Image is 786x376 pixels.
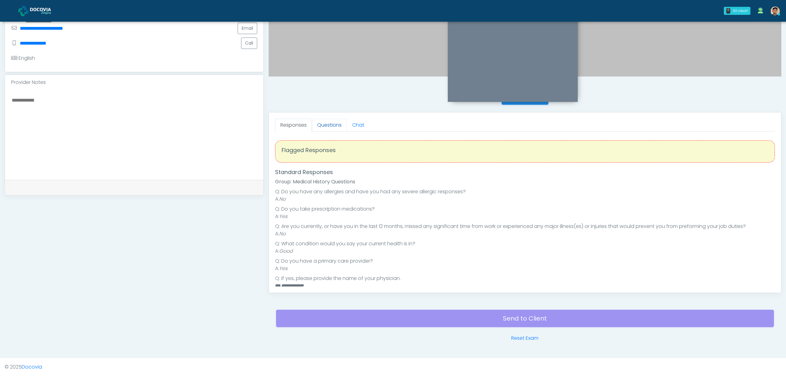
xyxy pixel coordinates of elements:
[511,334,538,342] a: Reset Exam
[5,2,24,21] button: Open LiveChat chat widget
[733,8,748,14] div: All clear!
[275,188,775,195] li: Q: Do you have any allergies and have you had any severe allergic responses?
[279,213,287,220] em: Yes
[275,257,775,265] li: Q: Do you have a primary care provider?
[720,4,754,17] a: 0 All clear!
[11,55,35,62] div: English
[18,6,28,16] img: Docovia
[275,178,355,185] strong: Group: Medical History Questions
[275,223,775,230] li: Q: Are you currently, or have you in the last 12 months, missed any significant time from work or...
[275,230,775,238] li: A:
[726,8,730,14] div: 0
[269,84,781,91] h4: Invite Participants to Video Session
[275,247,775,255] li: A:
[771,7,780,16] img: Kenner Medina
[275,265,775,272] li: A:
[279,230,286,237] em: No
[241,37,257,49] button: Call
[30,8,61,14] img: Docovia
[279,247,293,255] em: Good
[279,195,286,203] em: No
[279,265,287,272] em: Yes
[275,169,775,176] h4: Standard Responses
[275,240,775,247] li: Q: What condition would you say your current health is in?
[312,119,347,132] a: Questions
[22,363,42,370] a: Docovia
[275,205,775,213] li: Q: Do you take prescription medications?
[18,1,61,21] a: Docovia
[275,275,775,282] li: Q: If yes, please provide the name of your physician.
[275,195,775,203] li: A:
[238,23,257,34] a: Email
[275,119,312,132] a: Responses
[347,119,369,132] a: Chat
[282,147,768,154] h4: Flagged Responses
[5,75,263,90] div: Provider Notes
[275,213,775,220] li: A:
